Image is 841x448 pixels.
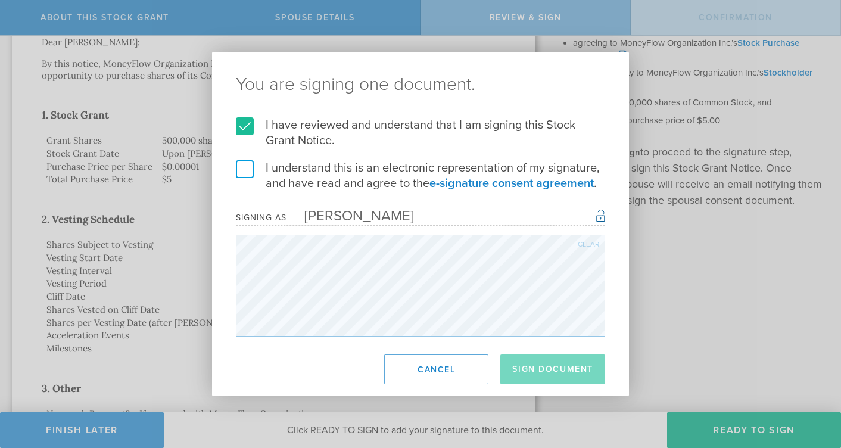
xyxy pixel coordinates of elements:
[236,160,605,191] label: I understand this is an electronic representation of my signature, and have read and agree to the .
[384,354,488,384] button: Cancel
[429,176,594,191] a: e-signature consent agreement
[236,117,605,148] label: I have reviewed and understand that I am signing this Stock Grant Notice.
[236,76,605,94] ng-pluralize: You are signing one document.
[781,355,841,412] iframe: Chat Widget
[236,213,286,223] div: Signing as
[500,354,605,384] button: Sign Document
[286,207,414,225] div: [PERSON_NAME]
